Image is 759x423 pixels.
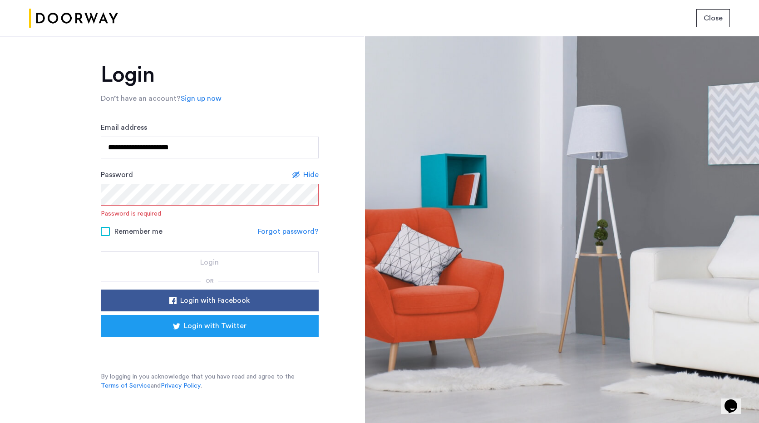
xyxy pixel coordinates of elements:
span: or [206,278,214,284]
span: Hide [303,169,319,180]
span: Close [704,13,723,24]
span: Login [200,257,219,268]
iframe: chat widget [721,387,750,414]
label: Email address [101,122,147,133]
a: Sign up now [181,93,222,104]
div: Password is required [101,209,161,218]
a: Terms of Service [101,381,151,390]
a: Forgot password? [258,226,319,237]
iframe: Sign in with Google Button [114,339,305,359]
button: button [101,251,319,273]
p: By logging in you acknowledge that you have read and agree to the and . [101,372,319,390]
span: Remember me [114,226,163,237]
button: button [101,290,319,311]
img: logo [29,1,118,35]
button: button [101,315,319,337]
a: Privacy Policy [161,381,201,390]
h1: Login [101,64,319,86]
span: Login with Facebook [180,295,250,306]
button: button [696,9,730,27]
span: Login with Twitter [184,320,246,331]
label: Password [101,169,133,180]
span: Don’t have an account? [101,95,181,102]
